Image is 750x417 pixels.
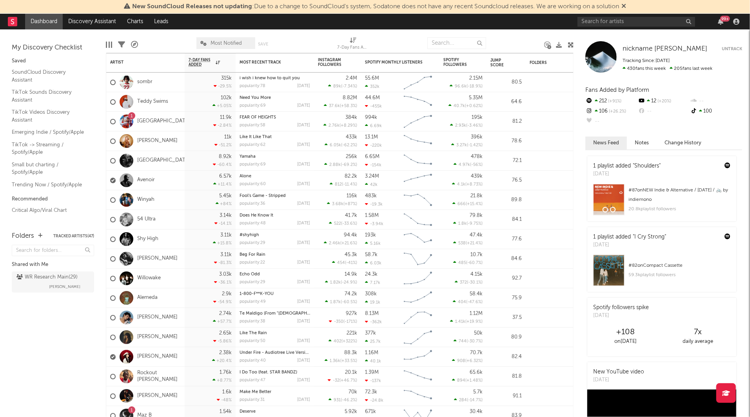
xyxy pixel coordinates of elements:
svg: Chart title [400,190,436,210]
div: ( ) [453,260,483,265]
a: TikTok Videos Discovery Assistant [12,108,86,124]
div: ( ) [324,162,357,167]
div: +5.05 % [212,103,232,108]
div: Folders [12,231,34,241]
span: 2.76k [329,124,340,128]
div: Does He Know It [240,213,310,218]
div: 84.6 [490,254,522,264]
span: 3.27k [456,143,467,147]
div: 10.7k [470,252,483,257]
div: 3.03k [219,272,232,277]
a: [PERSON_NAME] [137,314,178,321]
svg: Chart title [400,131,436,151]
div: -2.84 % [213,123,232,128]
div: 94.4k [344,233,357,238]
span: 2.93k [455,124,466,128]
div: 6.69k [365,123,382,128]
button: Tracked Artists(47) [53,234,94,238]
div: 5.35M [469,95,483,100]
span: -18.9 % [468,84,481,89]
div: Recommended [12,195,94,204]
div: 21.8k [470,193,483,198]
div: ( ) [454,162,483,167]
span: -33.6 % [342,222,356,226]
div: -81.3 % [214,260,232,265]
div: 7-Day Fans Added (7-Day Fans Added) [338,33,369,56]
span: 454 [337,261,345,265]
div: 76.5 [490,176,522,185]
div: [DATE] [297,162,310,167]
div: [DATE] [297,280,310,284]
div: 14.9k [345,272,357,277]
div: 1.58M [365,213,379,218]
span: nickname [PERSON_NAME] [623,46,707,52]
div: 2.4M [346,76,357,81]
div: ( ) [323,123,357,128]
a: i wish i knew how to quit you [240,76,300,80]
div: 44.6M [365,95,380,100]
div: -- [585,117,637,127]
div: 102k [221,95,232,100]
span: Fans Added by Platform [585,87,649,93]
svg: Chart title [400,288,436,308]
a: SoundCloud Discovery Assistant [12,68,86,84]
div: 13.1M [365,135,378,140]
a: [PERSON_NAME] [137,255,178,262]
div: Filters [118,33,125,56]
span: +8.73 % [467,182,481,187]
span: -7.34 % [342,84,356,89]
div: +84 % [216,201,232,206]
div: -- [637,106,690,117]
a: #87onNEW Indie & Alternative / [DATE] / 🚲 by indiemono20.8kplaylist followers [587,184,736,221]
div: 92.7 [490,274,522,283]
div: 59.3k playlist followers [628,270,730,280]
div: 7.17k [365,280,380,285]
div: 5.16k [365,241,381,246]
span: 4.97k [459,163,470,167]
div: 3.11k [220,252,232,257]
svg: Chart title [400,210,436,229]
div: Instagram Followers [318,58,345,67]
span: +0.62 % [466,104,481,108]
div: ( ) [451,142,483,147]
div: 12 [637,96,690,106]
div: popularity: 22 [240,260,265,265]
a: FEAR OF HEIGHTS [240,115,276,120]
div: ( ) [452,201,483,206]
div: [DATE] [297,143,310,147]
a: Like It Like That [240,135,272,139]
span: +26.2 % [608,109,626,114]
span: +87 % [345,202,356,206]
div: popularity: 58 [240,123,265,127]
div: ( ) [453,240,483,246]
div: My Discovery Checklist [12,43,94,53]
div: Edit Columns [106,33,112,56]
div: FEAR OF HEIGHTS [240,115,310,120]
div: 20.8k playlist followers [628,204,730,214]
div: 2.15M [469,76,483,81]
a: "Shoulders" [633,163,661,169]
svg: Chart title [400,171,436,190]
a: Alone [240,174,251,178]
span: 37.6k [329,104,340,108]
div: Beg For Rain [240,253,310,257]
div: Spotify Followers [443,58,471,67]
div: A&R Pipeline [131,33,138,56]
a: Yamaha [240,155,256,159]
div: 80.5 [490,78,522,87]
span: -69.2 % [342,163,356,167]
div: 64.6 [490,97,522,107]
div: ( ) [324,240,357,246]
button: Untrack [722,45,742,53]
a: Trending Now / Spotify/Apple [12,180,86,189]
a: [GEOGRAPHIC_DATA] [137,157,190,164]
div: Spotify Monthly Listeners [365,60,424,65]
div: 352k [365,84,380,89]
div: 100 [690,106,742,117]
div: 6.57k [219,174,232,179]
div: 3.24M [365,174,379,179]
span: +8.29 % [341,124,356,128]
span: 1.82k [330,280,341,285]
span: 485 [458,261,466,265]
a: 54 Ultra [137,216,156,223]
